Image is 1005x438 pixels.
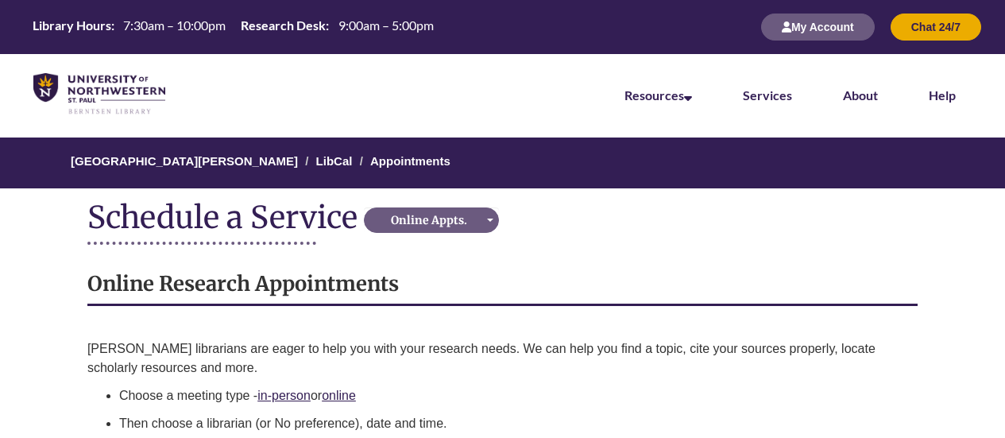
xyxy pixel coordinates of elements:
[761,20,875,33] a: My Account
[743,87,792,103] a: Services
[316,154,353,168] a: LibCal
[929,87,956,103] a: Help
[891,14,981,41] button: Chat 24/7
[338,17,434,33] span: 9:00am – 5:00pm
[119,386,918,405] p: Choose a meeting type - or
[364,207,499,233] button: Online Appts.
[843,87,878,103] a: About
[87,138,918,188] nav: Breadcrumb
[26,17,117,34] th: Library Hours:
[87,200,364,234] div: Schedule a Service
[369,212,490,228] div: Online Appts.
[33,73,165,115] img: UNWSP Library Logo
[119,414,918,433] p: Then choose a librarian (or No preference), date and time.
[624,87,692,103] a: Resources
[234,17,331,34] th: Research Desk:
[370,154,450,168] a: Appointments
[87,342,876,374] span: [PERSON_NAME] librarians are eager to help you with your research needs. We can help you find a t...
[123,17,226,33] span: 7:30am – 10:00pm
[761,14,875,41] button: My Account
[322,389,356,402] a: online
[26,17,439,36] table: Hours Today
[257,389,311,402] a: in-person
[87,271,399,297] strong: Online Research Appointments
[26,17,439,37] a: Hours Today
[891,20,981,33] a: Chat 24/7
[71,154,298,168] a: [GEOGRAPHIC_DATA][PERSON_NAME]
